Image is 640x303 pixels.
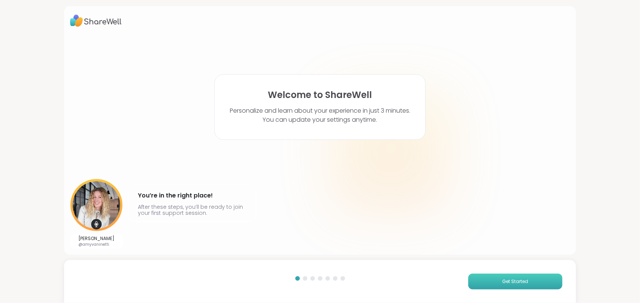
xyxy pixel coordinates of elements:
[78,242,115,247] p: @amyvaninetti
[468,274,562,289] button: Get Started
[138,190,246,202] h4: You’re in the right place!
[268,90,372,100] h1: Welcome to ShareWell
[91,219,102,230] img: mic icon
[503,278,528,285] span: Get Started
[70,12,122,29] img: ShareWell Logo
[230,106,410,124] p: Personalize and learn about your experience in just 3 minutes. You can update your settings anytime.
[138,204,246,216] p: After these steps, you’ll be ready to join your first support session.
[70,179,122,231] img: User image
[78,236,115,242] p: [PERSON_NAME]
